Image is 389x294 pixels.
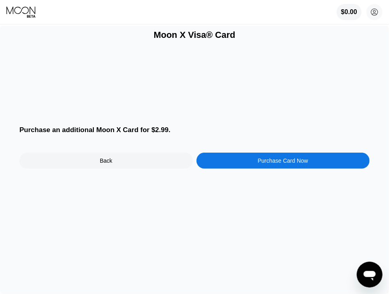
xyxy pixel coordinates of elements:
div: Purchase Card Now [197,153,370,169]
div: Back [19,153,192,169]
iframe: زر إطلاق نافذة المراسلة [357,262,383,288]
div: $0.00 [341,8,357,16]
div: Purchase Card Now [258,157,308,164]
div: Moon X Visa® Card [19,30,369,40]
div: $0.00 [337,4,362,20]
div: Purchase an additional Moon X Card for $2.99. [19,126,369,134]
div: Back [100,157,112,164]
